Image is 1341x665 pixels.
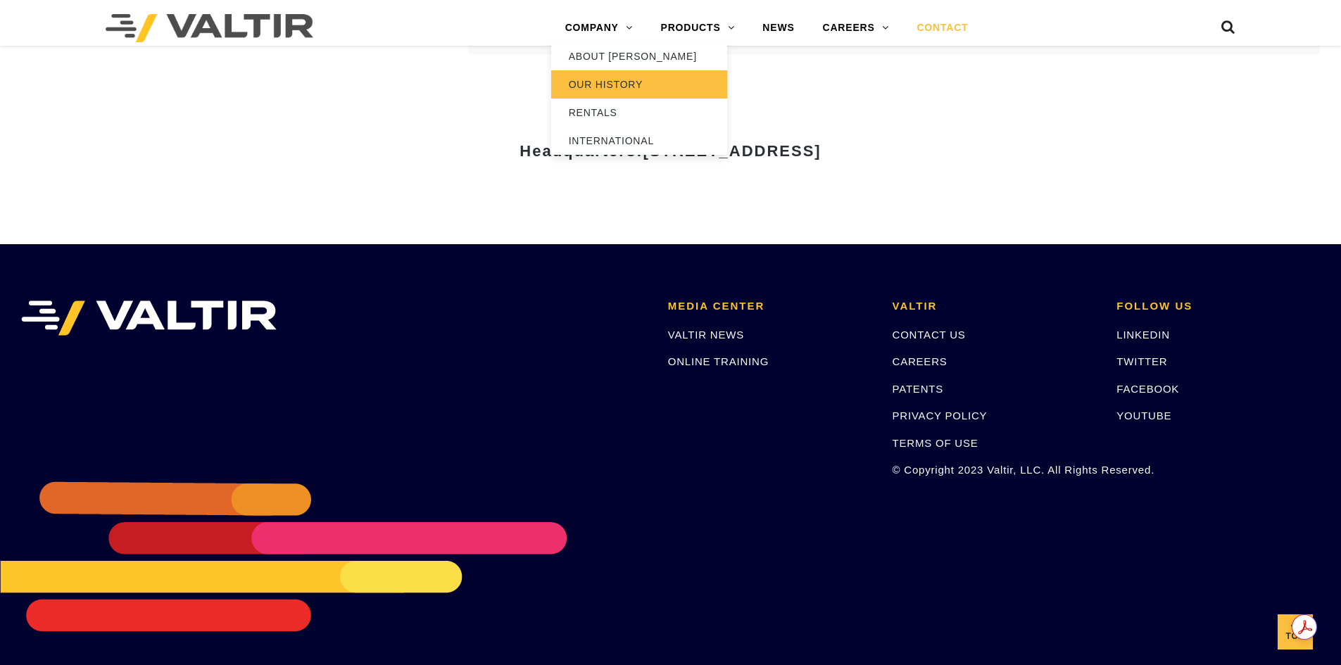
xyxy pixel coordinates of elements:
[551,14,647,42] a: COMPANY
[902,14,982,42] a: CONTACT
[1116,355,1167,367] a: TWITTER
[1116,410,1171,422] a: YOUTUBE
[893,462,1096,478] p: © Copyright 2023 Valtir, LLC. All Rights Reserved.
[1278,628,1313,645] span: Top
[893,437,978,449] a: TERMS OF USE
[647,14,749,42] a: PRODUCTS
[893,355,947,367] a: CAREERS
[1116,300,1320,312] h2: FOLLOW US
[643,142,821,160] span: [STREET_ADDRESS]
[893,329,966,341] a: CONTACT US
[106,14,313,42] img: Valtir
[893,300,1096,312] h2: VALTIR
[748,14,808,42] a: NEWS
[893,410,988,422] a: PRIVACY POLICY
[21,300,277,336] img: VALTIR
[893,383,944,395] a: PATENTS
[551,127,727,155] a: INTERNATIONAL
[520,142,821,160] strong: Headquarters:
[668,329,744,341] a: VALTIR NEWS
[1116,329,1170,341] a: LINKEDIN
[551,99,727,127] a: RENTALS
[668,300,871,312] h2: MEDIA CENTER
[809,14,903,42] a: CAREERS
[551,42,727,70] a: ABOUT [PERSON_NAME]
[1116,383,1179,395] a: FACEBOOK
[551,70,727,99] a: OUR HISTORY
[668,355,769,367] a: ONLINE TRAINING
[1278,614,1313,650] a: Top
